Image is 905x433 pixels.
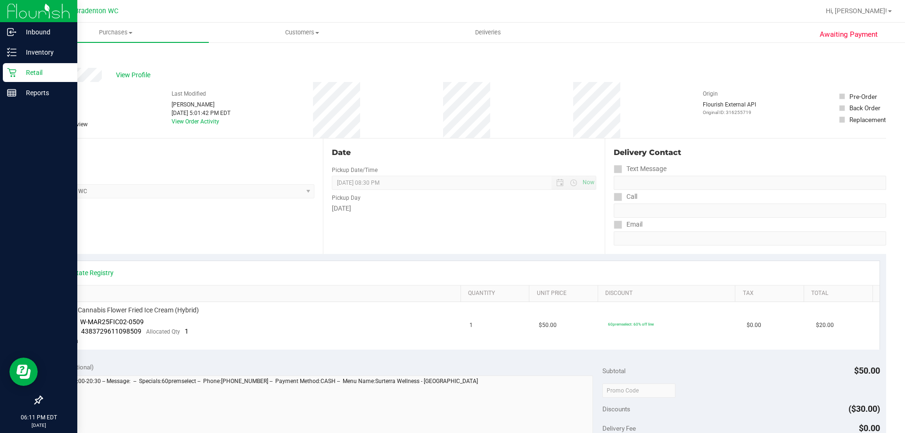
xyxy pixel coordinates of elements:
span: $50.00 [854,366,880,376]
span: $0.00 [859,423,880,433]
span: Deliveries [462,28,514,37]
inline-svg: Reports [7,88,16,98]
div: Delivery Contact [614,147,886,158]
div: Replacement [849,115,886,124]
span: 1 [185,327,189,335]
span: View Profile [116,70,154,80]
span: 60premselect: 60% off line [608,322,654,327]
label: Origin [703,90,718,98]
span: 4383729611098509 [81,327,141,335]
p: [DATE] [4,422,73,429]
span: $50.00 [539,321,557,330]
span: Bradenton WC [74,7,118,15]
a: Unit Price [537,290,594,297]
a: View State Registry [57,268,114,278]
span: Subtotal [602,367,625,375]
div: Date [332,147,596,158]
span: ($30.00) [848,404,880,414]
a: View Order Activity [172,118,219,125]
label: Pickup Day [332,194,361,202]
a: SKU [56,290,457,297]
span: 1 [469,321,473,330]
span: Customers [209,28,395,37]
div: Pre-Order [849,92,877,101]
a: Deliveries [395,23,581,42]
input: Promo Code [602,384,675,398]
label: Call [614,190,637,204]
div: Back Order [849,103,880,113]
span: Hi, [PERSON_NAME]! [826,7,887,15]
inline-svg: Retail [7,68,16,77]
span: Awaiting Payment [820,29,878,40]
label: Email [614,218,642,231]
a: Customers [209,23,395,42]
span: Purchases [23,28,209,37]
p: Inventory [16,47,73,58]
span: FT 3.5g Cannabis Flower Fried Ice Cream (Hybrid) [54,306,199,315]
inline-svg: Inventory [7,48,16,57]
input: Format: (999) 999-9999 [614,176,886,190]
span: Discounts [602,400,630,417]
label: Pickup Date/Time [332,166,378,174]
a: Tax [743,290,800,297]
a: Purchases [23,23,209,42]
span: W-MAR25FIC02-0509 [80,318,144,326]
div: [PERSON_NAME] [172,100,230,109]
div: Flourish External API [703,100,756,116]
p: Inbound [16,26,73,38]
inline-svg: Inbound [7,27,16,37]
label: Last Modified [172,90,206,98]
a: Discount [605,290,732,297]
span: $0.00 [747,321,761,330]
input: Format: (999) 999-9999 [614,204,886,218]
p: Original ID: 316255719 [703,109,756,116]
p: Reports [16,87,73,98]
label: Text Message [614,162,666,176]
iframe: Resource center [9,358,38,386]
p: Retail [16,67,73,78]
div: [DATE] [332,204,596,213]
a: Quantity [468,290,526,297]
p: 06:11 PM EDT [4,413,73,422]
span: Allocated Qty [146,328,180,335]
div: [DATE] 5:01:42 PM EDT [172,109,230,117]
a: Total [811,290,869,297]
span: Delivery Fee [602,425,636,432]
div: Location [41,147,314,158]
span: $20.00 [816,321,834,330]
